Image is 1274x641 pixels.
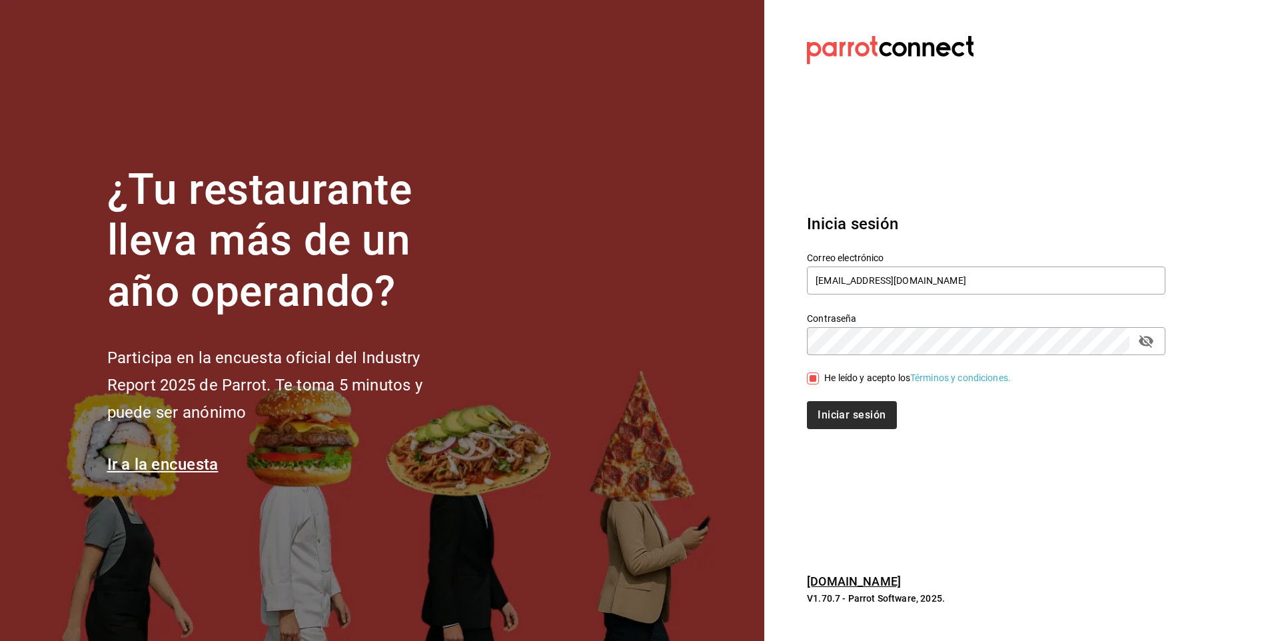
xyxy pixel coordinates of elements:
a: Términos y condiciones. [910,372,1011,383]
div: He leído y acepto los [824,371,1011,385]
label: Contraseña [807,313,1165,322]
a: Ir a la encuesta [107,455,219,474]
label: Correo electrónico [807,253,1165,262]
p: V1.70.7 - Parrot Software, 2025. [807,592,1165,605]
h1: ¿Tu restaurante lleva más de un año operando? [107,165,467,318]
button: passwordField [1135,330,1157,352]
input: Ingresa tu correo electrónico [807,267,1165,295]
button: Iniciar sesión [807,401,896,429]
h2: Participa en la encuesta oficial del Industry Report 2025 de Parrot. Te toma 5 minutos y puede se... [107,344,467,426]
a: [DOMAIN_NAME] [807,574,901,588]
h3: Inicia sesión [807,212,1165,236]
